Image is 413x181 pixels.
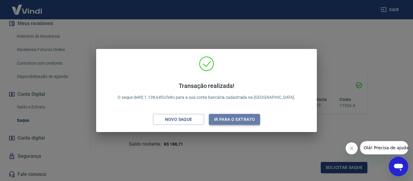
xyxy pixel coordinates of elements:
iframe: Fechar mensagem [346,142,358,154]
h4: Transação realizada! [118,82,296,89]
button: Ir para o extrato [209,114,260,125]
span: Olá! Precisa de ajuda? [4,4,51,9]
button: Novo saque [153,114,204,125]
iframe: Mensagem da empresa [360,141,408,154]
div: Novo saque [158,116,200,123]
iframe: Botão para abrir a janela de mensagens [389,157,408,176]
p: O saque de R$ 1.138,64 foi feito para a sua conta bancária cadastrada na [GEOGRAPHIC_DATA]. [118,82,296,101]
